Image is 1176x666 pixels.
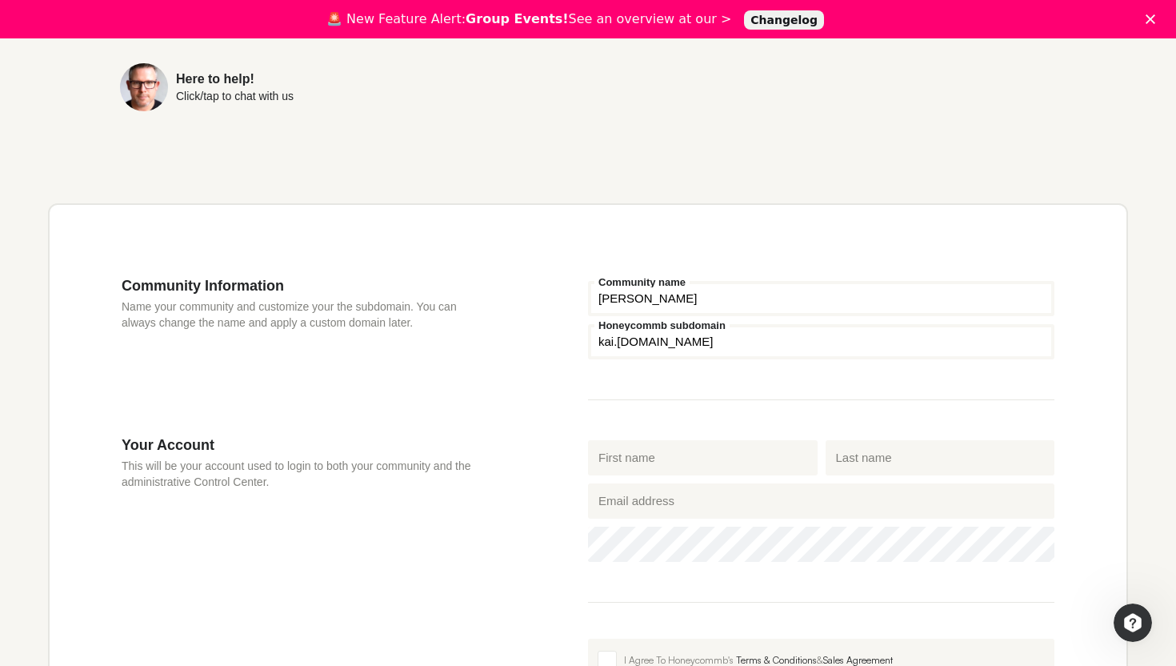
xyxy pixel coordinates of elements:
[176,73,294,86] div: Here to help!
[326,11,731,27] div: 🚨 New Feature Alert: See an overview at our >
[588,483,1054,519] input: Email address
[122,299,492,331] p: Name your community and customize your the subdomain. You can always change the name and apply a ...
[120,63,552,111] a: Here to help!Click/tap to chat with us
[594,277,690,287] label: Community name
[1114,604,1152,642] iframe: Intercom live chat
[120,63,168,111] img: Sean
[122,277,492,295] h3: Community Information
[823,654,893,666] a: Sales Agreement
[588,324,1054,359] input: your-subdomain.honeycommb.com
[588,440,818,475] input: First name
[466,11,569,26] b: Group Events!
[594,320,730,331] label: Honeycommb subdomain
[122,436,492,454] h3: Your Account
[588,281,1054,316] input: Community name
[1146,14,1162,24] div: Close
[122,458,492,490] p: This will be your account used to login to both your community and the administrative Control Cen...
[826,440,1055,475] input: Last name
[176,90,294,102] div: Click/tap to chat with us
[736,654,817,666] a: Terms & Conditions
[744,10,824,30] a: Changelog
